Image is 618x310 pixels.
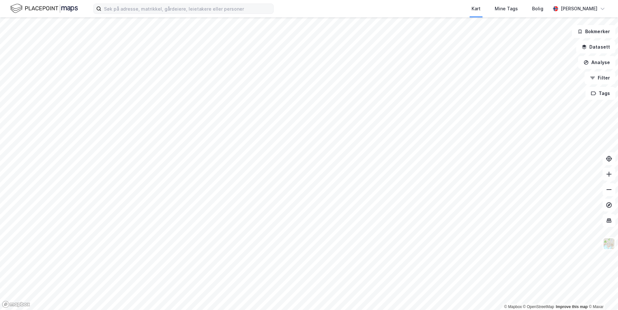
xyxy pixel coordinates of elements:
img: Z [603,238,615,250]
div: Mine Tags [495,5,518,13]
a: Mapbox homepage [2,301,30,308]
div: Kart [472,5,481,13]
button: Filter [585,71,615,84]
div: [PERSON_NAME] [561,5,597,13]
button: Bokmerker [572,25,615,38]
button: Datasett [576,41,615,53]
a: Improve this map [556,305,588,309]
button: Analyse [578,56,615,69]
a: Mapbox [504,305,522,309]
button: Tags [585,87,615,100]
img: logo.f888ab2527a4732fd821a326f86c7f29.svg [10,3,78,14]
div: Kontrollprogram for chat [586,279,618,310]
input: Søk på adresse, matrikkel, gårdeiere, leietakere eller personer [101,4,273,14]
iframe: Chat Widget [586,279,618,310]
a: OpenStreetMap [523,305,554,309]
div: Bolig [532,5,543,13]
